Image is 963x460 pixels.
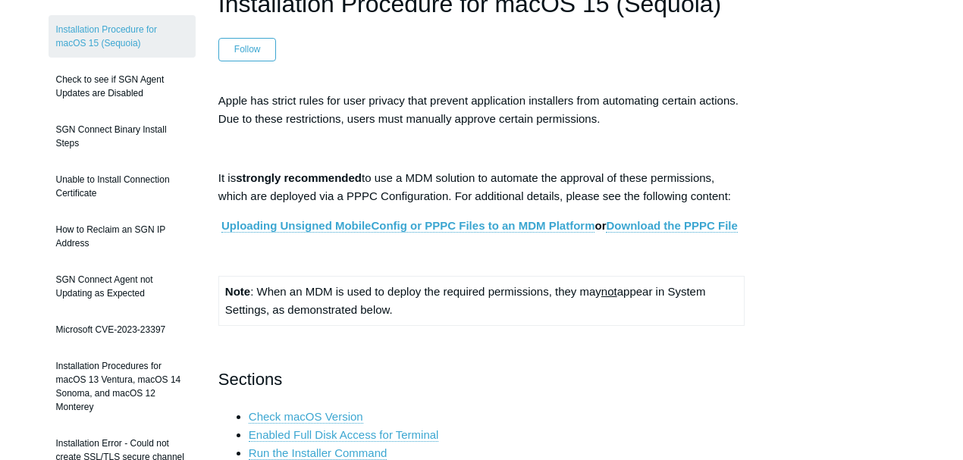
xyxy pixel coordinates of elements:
button: Follow Article [218,38,277,61]
strong: or [221,219,738,233]
a: Uploading Unsigned MobileConfig or PPPC Files to an MDM Platform [221,219,595,233]
a: How to Reclaim an SGN IP Address [49,215,196,258]
a: Download the PPPC File [606,219,737,233]
a: SGN Connect Agent not Updating as Expected [49,265,196,308]
a: Installation Procedure for macOS 15 (Sequoia) [49,15,196,58]
a: Check to see if SGN Agent Updates are Disabled [49,65,196,108]
p: Apple has strict rules for user privacy that prevent application installers from automating certa... [218,92,745,128]
h2: Sections [218,366,745,393]
strong: strongly recommended [236,171,362,184]
a: SGN Connect Binary Install Steps [49,115,196,158]
p: It is to use a MDM solution to automate the approval of these permissions, which are deployed via... [218,169,745,205]
a: Check macOS Version [249,410,363,424]
td: : When an MDM is used to deploy the required permissions, they may appear in System Settings, as ... [218,276,744,325]
a: Enabled Full Disk Access for Terminal [249,428,439,442]
strong: Note [225,285,250,298]
a: Unable to Install Connection Certificate [49,165,196,208]
span: not [601,285,617,298]
a: Microsoft CVE-2023-23397 [49,315,196,344]
a: Installation Procedures for macOS 13 Ventura, macOS 14 Sonoma, and macOS 12 Monterey [49,352,196,421]
a: Run the Installer Command [249,446,387,460]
